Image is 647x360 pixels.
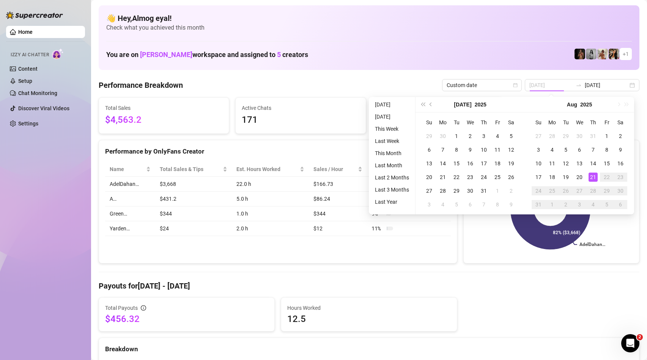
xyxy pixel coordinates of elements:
div: 25 [493,173,502,182]
div: 27 [575,186,584,195]
li: [DATE] [372,100,412,109]
button: Last year (Control + left) [419,97,427,112]
td: 2025-07-06 [422,143,436,157]
td: 2025-08-22 [600,170,614,184]
div: 9 [507,200,516,209]
iframe: Intercom live chat [621,334,639,352]
td: 2025-08-30 [614,184,627,198]
td: 2025-07-31 [477,184,491,198]
span: Izzy AI Chatter [11,51,49,59]
span: Check what you achieved this month [106,24,632,32]
td: 2025-08-08 [600,143,614,157]
td: Green… [105,206,155,221]
div: 31 [479,186,488,195]
div: 23 [466,173,475,182]
div: 2 [616,132,625,141]
td: Yarden… [105,221,155,236]
th: Fr [491,116,504,129]
div: 30 [466,186,475,195]
div: 17 [479,159,488,168]
td: 2025-08-03 [422,198,436,211]
td: 2025-07-11 [491,143,504,157]
td: 2025-07-30 [573,129,586,143]
h4: 👋 Hey, Almog eyal ! [106,13,632,24]
div: 30 [438,132,447,141]
span: 12.5 [287,313,450,325]
td: 2025-08-04 [436,198,450,211]
span: 11 % [372,224,384,233]
h4: Performance Breakdown [99,80,183,90]
td: $12 [309,221,367,236]
td: 2025-08-14 [586,157,600,170]
div: 31 [534,200,543,209]
img: AI Chatter [52,48,64,59]
td: 2025-07-23 [463,170,477,184]
td: 2025-08-19 [559,170,573,184]
div: 3 [534,145,543,154]
a: Discover Viral Videos [18,105,69,111]
li: Last 3 Months [372,185,412,194]
td: 2025-08-01 [600,129,614,143]
td: 2025-07-19 [504,157,518,170]
td: 2025-07-12 [504,143,518,157]
div: 30 [616,186,625,195]
a: Settings [18,121,38,127]
td: 2025-08-02 [504,184,518,198]
td: 2025-08-05 [559,143,573,157]
td: $86.24 [309,192,367,206]
td: 2025-06-29 [422,129,436,143]
a: Chat Monitoring [18,90,57,96]
div: 31 [589,132,598,141]
div: 29 [602,186,611,195]
td: $344 [309,206,367,221]
th: Mo [436,116,450,129]
div: 4 [438,200,447,209]
td: AdelDahan… [105,177,155,192]
div: 6 [466,200,475,209]
td: 2025-07-05 [504,129,518,143]
div: 6 [616,200,625,209]
div: 4 [493,132,502,141]
div: 3 [575,200,584,209]
div: 27 [534,132,543,141]
div: 4 [589,200,598,209]
th: Mo [545,116,559,129]
td: 2025-08-03 [532,143,545,157]
td: 2025-08-09 [504,198,518,211]
div: 11 [548,159,557,168]
img: AdelDahan [609,49,619,59]
div: 9 [616,145,625,154]
input: Start date [529,81,573,89]
div: 8 [452,145,461,154]
li: Last Week [372,136,412,146]
span: $456.32 [105,313,268,325]
div: 1 [548,200,557,209]
div: 21 [438,173,447,182]
td: 2025-09-02 [559,198,573,211]
input: End date [585,81,628,89]
div: Est. Hours Worked [236,165,298,173]
td: 2025-08-05 [450,198,463,211]
td: 2025-08-24 [532,184,545,198]
th: Fr [600,116,614,129]
td: 2025-08-28 [586,184,600,198]
li: Last Month [372,161,412,170]
span: Sales / Hour [313,165,357,173]
div: 22 [452,173,461,182]
div: 15 [452,159,461,168]
div: 5 [452,200,461,209]
th: Chat Conversion [367,162,450,177]
th: Name [105,162,155,177]
td: 2025-08-27 [573,184,586,198]
td: 2025-08-26 [559,184,573,198]
td: 2025-09-01 [545,198,559,211]
th: Total Sales & Tips [155,162,232,177]
td: 2025-07-29 [559,129,573,143]
div: 24 [479,173,488,182]
th: Su [532,116,545,129]
h4: Payouts for [DATE] - [DATE] [99,281,639,291]
th: Th [477,116,491,129]
span: Total Payouts [105,304,138,312]
div: 22 [602,173,611,182]
div: 12 [507,145,516,154]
